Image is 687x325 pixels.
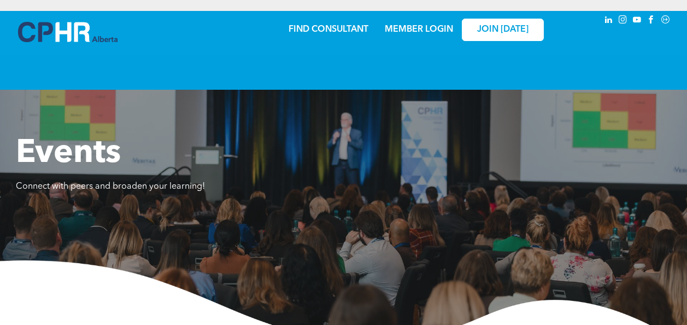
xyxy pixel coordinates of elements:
[289,25,368,34] a: FIND CONSULTANT
[385,25,453,34] a: MEMBER LOGIN
[16,182,205,191] span: Connect with peers and broaden your learning!
[631,14,643,28] a: youtube
[617,14,629,28] a: instagram
[477,25,529,35] span: JOIN [DATE]
[462,19,544,41] a: JOIN [DATE]
[660,14,672,28] a: Social network
[16,137,121,170] span: Events
[18,22,118,42] img: A blue and white logo for cp alberta
[603,14,615,28] a: linkedin
[645,14,657,28] a: facebook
